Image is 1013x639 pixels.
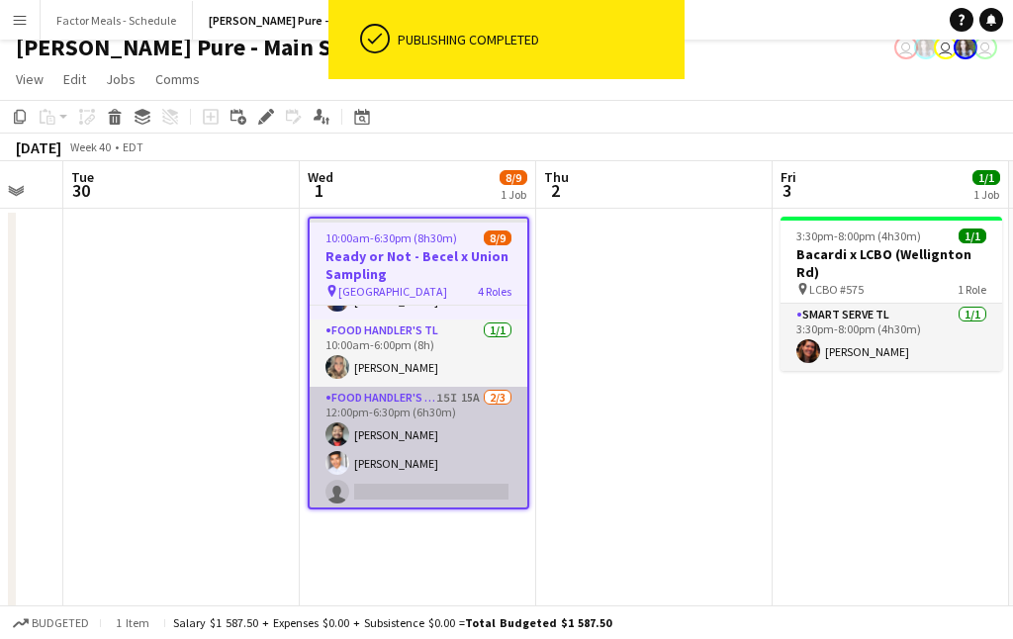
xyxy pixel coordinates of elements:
div: [DATE] [16,137,61,157]
span: Jobs [106,70,136,88]
app-user-avatar: Tifany Scifo [934,36,958,59]
span: Budgeted [32,616,89,630]
div: 1 Job [973,187,999,202]
app-job-card: 3:30pm-8:00pm (4h30m)1/1Bacardi x LCBO (Wellignton Rd) LCBO #5751 RoleSmart Serve TL1/13:30pm-8:0... [781,217,1002,371]
app-user-avatar: Ashleigh Rains [954,36,977,59]
span: 1 [305,179,333,202]
span: LCBO #575 [809,282,864,297]
button: Budgeted [10,612,92,634]
span: View [16,70,44,88]
span: [GEOGRAPHIC_DATA] [338,284,447,299]
button: [PERSON_NAME] Pure - Main Schedule [193,1,424,40]
app-card-role: Food Handler's BA15I15A2/312:00pm-6:30pm (6h30m)[PERSON_NAME][PERSON_NAME] [310,387,527,511]
span: Wed [308,168,333,186]
h3: Ready or Not - Becel x Union Sampling [310,247,527,283]
a: View [8,66,51,92]
span: 8/9 [500,170,527,185]
span: 3 [778,179,796,202]
span: 10:00am-6:30pm (8h30m) [325,230,457,245]
span: 3:30pm-8:00pm (4h30m) [796,228,921,243]
a: Comms [147,66,208,92]
span: 8/9 [484,230,511,245]
h1: [PERSON_NAME] Pure - Main Schedule [16,33,414,62]
span: Tue [71,168,94,186]
span: Week 40 [65,139,115,154]
a: Edit [55,66,94,92]
app-user-avatar: Ashleigh Rains [914,36,938,59]
span: 4 Roles [478,284,511,299]
button: Factor Meals - Schedule [41,1,193,40]
span: Fri [781,168,796,186]
span: Thu [544,168,569,186]
app-user-avatar: Tifany Scifo [894,36,918,59]
span: 1 Role [958,282,986,297]
h3: Bacardi x LCBO (Wellignton Rd) [781,245,1002,281]
span: Comms [155,70,200,88]
span: Total Budgeted $1 587.50 [465,615,611,630]
app-card-role: Food Handler's TL1/110:00am-6:00pm (8h)[PERSON_NAME] [310,319,527,387]
span: 30 [68,179,94,202]
app-user-avatar: Tifany Scifo [973,36,997,59]
app-card-role: Smart Serve TL1/13:30pm-8:00pm (4h30m)[PERSON_NAME] [781,304,1002,371]
span: 1 item [109,615,156,630]
div: Publishing completed [398,31,677,48]
app-job-card: 10:00am-6:30pm (8h30m)8/9Ready or Not - Becel x Union Sampling [GEOGRAPHIC_DATA]4 RolesJericho [P... [308,217,529,509]
a: Jobs [98,66,143,92]
div: EDT [123,139,143,154]
span: Edit [63,70,86,88]
span: 1/1 [959,228,986,243]
span: 2 [541,179,569,202]
div: 1 Job [501,187,526,202]
span: 1/1 [972,170,1000,185]
div: Salary $1 587.50 + Expenses $0.00 + Subsistence $0.00 = [173,615,611,630]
